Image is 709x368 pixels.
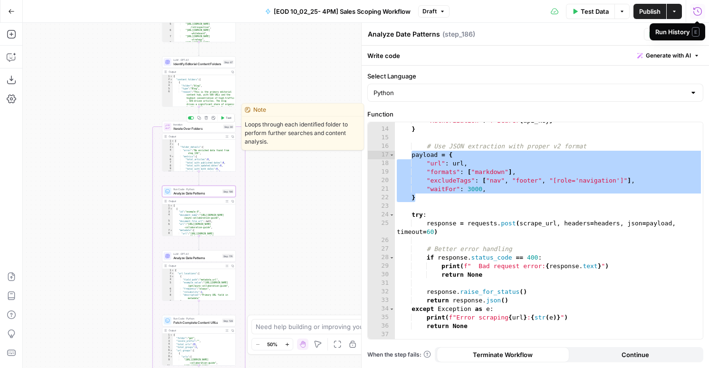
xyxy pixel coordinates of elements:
div: 7 [163,229,173,232]
div: 7 [163,35,174,41]
div: 22 [368,194,395,202]
button: Generate with AI [633,49,703,62]
div: 7 [163,291,174,294]
button: [EOD 10_02_25- 4PM] Sales Scoping Workflow [259,4,416,19]
div: Step 90 [223,125,234,129]
div: 4 [163,84,173,87]
button: Test Data [566,4,614,19]
span: Toggle code folding, rows 7 through 28 [170,352,173,356]
div: 16 [368,142,395,151]
span: Fetch Complete Content URLs [173,320,220,325]
div: 7 [163,161,174,165]
span: Toggle code folding, rows 2 through 36 [172,143,174,146]
div: 20 [368,176,395,185]
div: 7 [163,352,173,356]
span: E [692,27,699,37]
span: Toggle code folding, rows 17 through 22 [389,151,394,159]
input: Python [374,88,686,97]
div: 23 [368,202,395,211]
div: 14 [368,125,395,134]
span: Iteration [173,123,221,126]
div: 2 [163,337,173,340]
span: Toggle code folding, rows 3 through 24 [170,81,173,85]
span: Toggle code folding, rows 1 through 300 [172,140,174,143]
div: 8 [163,232,173,238]
span: Toggle code folding, rows 6 through 29 [170,349,173,352]
div: 5 [163,87,173,91]
div: 1 [163,204,173,208]
div: IterationIterate Over FoldersStep 90TestOutput[ { "folder_details":{ "error":"No enriched data fo... [162,121,236,172]
div: Run Code · PythonFetch Complete Content URLsStep 128Output{ "folder":"get", "locale_prefix":"", "... [162,315,236,366]
div: Output [169,264,223,268]
div: 5 [163,346,173,349]
span: Toggle code folding, rows 1 through 91 [170,75,173,78]
div: 9 [163,358,173,365]
span: Loops through each identified folder to perform further searches and content analysis. [242,116,364,150]
div: 1 [163,75,173,78]
div: 8 [163,165,174,168]
span: Toggle code folding, rows 34 through 36 [389,305,394,313]
div: 34 [368,305,395,313]
span: Run Code · Python [173,187,220,191]
div: 37 [368,330,395,339]
div: LLM · GPT-4.1Analyze Date PatternsStep 174Output{ "url_locations":[ { "field_path":"metadata.url"... [162,251,236,301]
span: Toggle code folding, rows 1 through 89 [170,204,173,208]
span: Continue [622,350,649,359]
div: 3 [163,211,173,214]
div: 17 [368,151,395,159]
div: 19 [368,168,395,176]
div: 5 [163,23,174,29]
div: 36 [368,322,395,330]
div: 2 [163,143,174,146]
span: Test Data [581,7,609,16]
div: 4 [163,149,174,155]
div: LLM · GPT-4.1Identify Editorial Content FoldersStep 87Output{ "content_folders":[ { "folder":"blo... [162,57,236,107]
g: Edge from step_174 to step_128 [198,301,200,315]
div: Step 174 [222,254,234,258]
span: Iterate Over Folders [173,126,221,131]
span: Toggle code folding, rows 8 through 24 [170,355,173,358]
textarea: Analyze Date Patterns [368,29,440,39]
span: Toggle code folding, rows 2 through 24 [172,272,174,275]
div: 6 [163,223,173,229]
div: 8 [163,41,174,48]
button: Draft [418,5,450,18]
div: 1 [163,140,174,143]
span: Run Code · Python [173,317,220,320]
div: Run Code · PythonAnalyze Date PatternsStep 186Output[ { "id":"example_0", "document_name":"[URL][... [162,186,236,236]
div: Note [242,104,364,116]
div: 32 [368,288,395,296]
span: Toggle code folding, rows 7 through 19 [170,229,173,232]
div: 15 [368,134,395,142]
button: Continue [569,347,702,362]
span: 50% [267,340,278,348]
div: 5 [163,220,173,223]
div: Output [169,329,223,332]
g: Edge from step_86 to step_87 [198,42,200,56]
span: [EOD 10_02_25- 4PM] Sales Scoping Workflow [274,7,411,16]
button: Test [644,28,673,40]
span: Toggle code folding, rows 1 through 301 [172,269,174,272]
span: Toggle code folding, rows 2 through 69 [170,78,173,81]
label: Select Language [367,71,703,81]
div: 1 [163,269,174,272]
div: 2 [163,272,174,275]
div: 9 [163,300,174,303]
span: Generate with AI [646,51,691,60]
div: 30 [368,271,395,279]
div: Step 128 [222,319,234,323]
span: Toggle code folding, rows 24 through 33 [389,211,394,219]
g: Edge from step_90 to step_186 [198,172,200,185]
div: 3 [163,340,173,343]
div: 1 [163,334,173,337]
button: Test [219,115,233,121]
div: Output [169,199,223,203]
span: Publish [639,7,661,16]
div: 27 [368,245,395,253]
div: 10 [163,171,174,174]
span: Analyze Date Patterns [173,255,220,260]
div: 5 [163,281,174,288]
div: 29 [368,262,395,271]
div: Step 87 [223,60,234,64]
div: 6 [163,29,174,35]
